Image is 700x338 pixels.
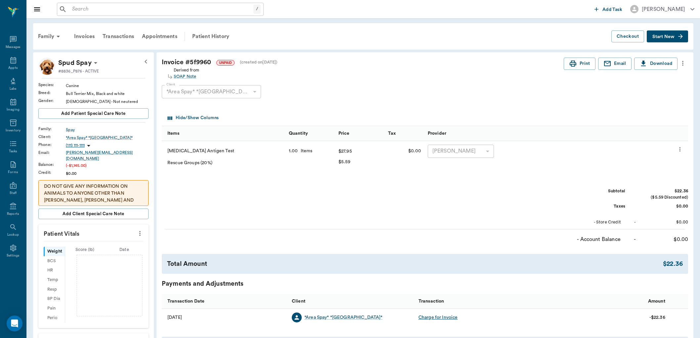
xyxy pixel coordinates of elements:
div: Tax [385,126,424,141]
div: $27.95 [338,146,352,156]
div: Client [288,294,415,309]
div: $0.00 [385,141,424,177]
div: HR [44,266,65,275]
div: Balance : [38,162,66,168]
div: Quantity [289,124,308,143]
button: more [135,228,145,239]
div: *Area Spay* *[GEOGRAPHIC_DATA]* [162,85,261,98]
div: Staff [10,191,17,196]
div: Transaction [418,292,444,311]
a: Invoices [70,28,99,44]
div: Labs [10,86,17,91]
div: Phone : [38,142,66,148]
div: Client : [38,134,66,140]
div: Transaction Date [162,294,288,309]
div: Breed : [38,90,66,96]
div: Quantity [285,126,335,141]
div: 09/30/25 [167,314,182,321]
button: Print [564,58,595,70]
div: $0.00 [638,219,688,225]
div: - [634,235,636,243]
div: - Store Credit [571,219,621,225]
div: Items [167,124,179,143]
button: more [678,58,688,69]
div: Provider [428,124,446,143]
div: Patient History [188,28,233,44]
p: Spud Spay [58,58,92,68]
div: Appts [8,66,18,71]
div: [PERSON_NAME] [428,145,494,158]
div: $0.00 [638,203,688,210]
button: Select columns [166,113,220,123]
div: Rescue Groups (20%) [167,160,212,166]
div: 1.00 [289,148,298,154]
div: (-$1,145.00) [66,163,149,169]
div: Resp [44,285,65,294]
div: Forms [8,170,18,175]
div: Family [34,28,66,44]
div: [MEDICAL_DATA] Antigen Test [167,148,234,154]
div: Invoice # 5f9960 [162,58,564,67]
div: BP Dia [44,294,65,304]
div: Weight [44,247,65,256]
div: $5.59 [338,157,351,167]
div: Score ( lb ) [65,247,105,253]
p: #8836_P876 - ACTIVE [58,68,99,74]
div: Tax [388,124,396,143]
div: Provider [424,126,548,141]
div: / [253,5,261,14]
a: Transactions [99,28,138,44]
button: Add client Special Care Note [38,209,149,219]
a: SOAP Note [174,73,199,80]
div: Transaction [415,294,542,309]
div: Credit : [38,169,66,175]
div: Items [162,126,285,141]
div: Canine [66,83,149,89]
div: Amount [542,294,669,309]
span: Add client Special Care Note [63,210,124,217]
div: Imaging [7,107,20,112]
div: Open Intercom Messenger [7,315,22,331]
input: Search [69,5,253,14]
p: Patient Vitals [38,224,149,241]
div: BCS [44,256,65,266]
button: more [675,144,685,155]
img: Profile Image [38,58,56,75]
div: Amount [648,292,665,311]
a: Spay [66,127,149,133]
span: Add patient Special Care Note [61,110,125,117]
a: Appointments [138,28,181,44]
div: Bull Terrier Mix, Black and white [66,91,149,97]
div: - [634,219,636,225]
button: Download [634,58,678,70]
div: $22.36 [638,188,688,194]
p: (111) 111-1111 [66,143,85,148]
div: Tasks [9,149,17,154]
div: $0.00 [66,170,149,176]
a: *Area Spay* *[GEOGRAPHIC_DATA]* [66,135,149,141]
div: ($5.59 Discounted) [638,194,688,201]
div: Species : [38,82,66,88]
div: Total Amount [167,259,663,269]
button: Email [598,58,632,70]
div: Family : [38,126,66,132]
div: Messages [6,45,21,50]
div: Price [335,126,385,141]
div: Transaction Date [167,292,204,311]
div: Client [292,292,305,311]
div: Temp [44,275,65,285]
a: *Area Spay* *[GEOGRAPHIC_DATA]* [304,314,383,321]
label: Client [166,82,175,87]
div: Reports [7,212,19,217]
div: Perio [44,313,65,323]
div: -$22.36 [649,314,665,321]
button: Checkout [611,30,644,43]
div: [PERSON_NAME][EMAIL_ADDRESS][DOMAIN_NAME] [66,150,149,162]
